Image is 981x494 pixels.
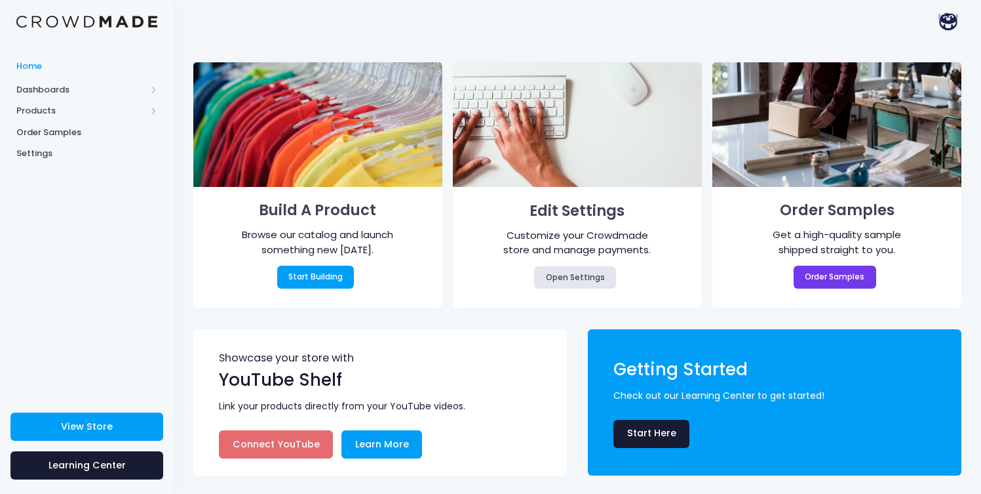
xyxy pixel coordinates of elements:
[16,16,157,28] img: Logo
[794,266,876,288] a: Order Samples
[219,400,548,413] span: Link your products directly from your YouTube videos.
[16,83,146,96] span: Dashboards
[219,368,342,392] span: YouTube Shelf
[16,126,157,139] span: Order Samples
[219,353,543,368] span: Showcase your store with
[753,228,921,257] div: Get a high-quality sample shipped straight to you.
[493,228,661,258] div: Customize your Crowdmade store and manage payments.
[935,9,961,35] img: User
[16,60,157,73] span: Home
[613,420,689,448] a: Start Here
[212,197,423,224] h1: Build A Product
[613,358,748,381] span: Getting Started
[219,430,333,459] a: Connect YouTube
[10,413,163,441] a: View Store
[10,451,163,480] a: Learning Center
[48,459,126,472] span: Learning Center
[16,104,146,117] span: Products
[16,147,157,160] span: Settings
[472,198,682,224] h1: Edit Settings
[61,420,113,433] span: View Store
[613,389,942,403] span: Check out our Learning Center to get started!
[277,266,355,288] a: Start Building
[341,430,422,459] a: Learn More
[731,197,942,224] h1: Order Samples
[234,228,402,257] div: Browse our catalog and launch something new [DATE].
[534,266,616,289] a: Open Settings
